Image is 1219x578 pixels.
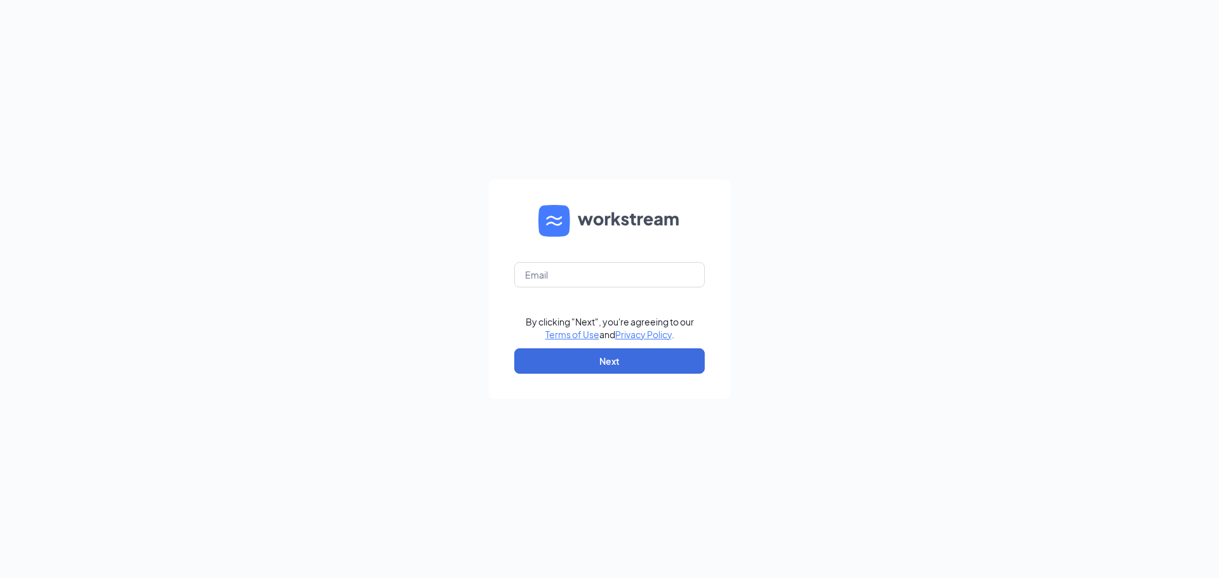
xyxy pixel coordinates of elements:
button: Next [514,348,705,374]
a: Privacy Policy [615,329,672,340]
a: Terms of Use [545,329,599,340]
input: Email [514,262,705,287]
img: WS logo and Workstream text [538,205,681,237]
div: By clicking "Next", you're agreeing to our and . [526,315,694,341]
